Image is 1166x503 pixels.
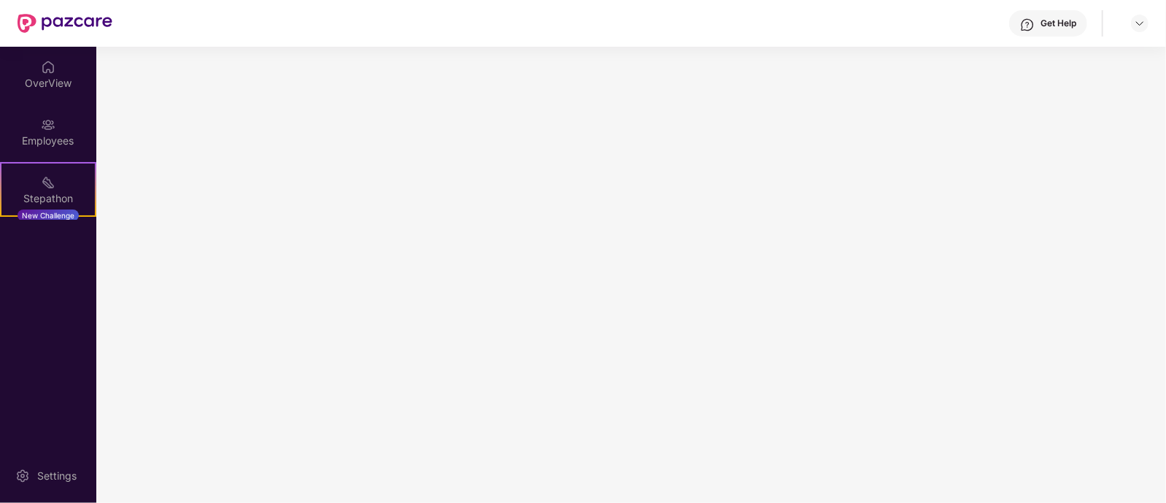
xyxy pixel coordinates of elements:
[41,175,55,190] img: svg+xml;base64,PHN2ZyB4bWxucz0iaHR0cDovL3d3dy53My5vcmcvMjAwMC9zdmciIHdpZHRoPSIyMSIgaGVpZ2h0PSIyMC...
[41,60,55,74] img: svg+xml;base64,PHN2ZyBpZD0iSG9tZSIgeG1sbnM9Imh0dHA6Ly93d3cudzMub3JnLzIwMDAvc3ZnIiB3aWR0aD0iMjAiIG...
[33,469,81,483] div: Settings
[15,469,30,483] img: svg+xml;base64,PHN2ZyBpZD0iU2V0dGluZy0yMHgyMCIgeG1sbnM9Imh0dHA6Ly93d3cudzMub3JnLzIwMDAvc3ZnIiB3aW...
[1,191,95,206] div: Stepathon
[1134,18,1146,29] img: svg+xml;base64,PHN2ZyBpZD0iRHJvcGRvd24tMzJ4MzIiIHhtbG5zPSJodHRwOi8vd3d3LnczLm9yZy8yMDAwL3N2ZyIgd2...
[1020,18,1035,32] img: svg+xml;base64,PHN2ZyBpZD0iSGVscC0zMngzMiIgeG1sbnM9Imh0dHA6Ly93d3cudzMub3JnLzIwMDAvc3ZnIiB3aWR0aD...
[18,210,79,221] div: New Challenge
[1040,18,1076,29] div: Get Help
[41,118,55,132] img: svg+xml;base64,PHN2ZyBpZD0iRW1wbG95ZWVzIiB4bWxucz0iaHR0cDovL3d3dy53My5vcmcvMjAwMC9zdmciIHdpZHRoPS...
[18,14,112,33] img: New Pazcare Logo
